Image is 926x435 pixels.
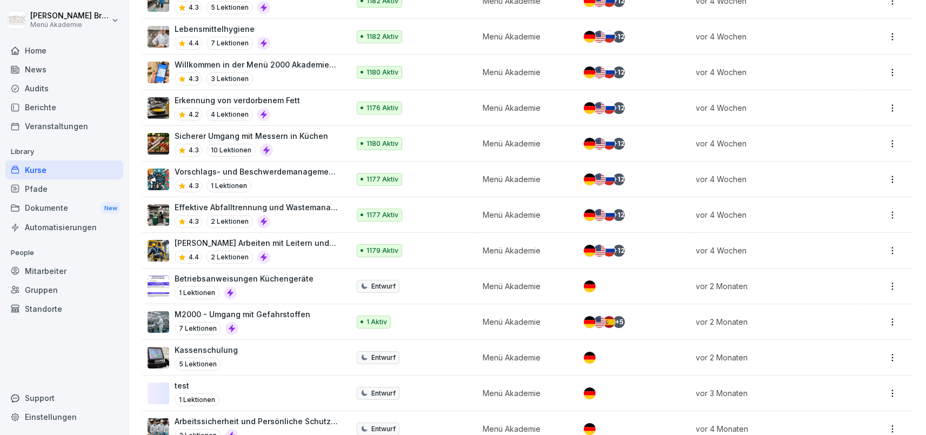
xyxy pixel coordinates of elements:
img: jz0fz12u36edh1e04itkdbcq.png [148,26,169,48]
p: 1 Aktiv [367,317,387,327]
a: Home [5,41,123,60]
p: vor 4 Wochen [696,245,844,256]
img: de.svg [584,102,596,114]
p: Willkommen in der Menü 2000 Akademie mit Bounti! [175,59,338,70]
img: de.svg [584,66,596,78]
p: vor 4 Wochen [696,66,844,78]
p: vor 4 Wochen [696,102,844,113]
img: xh3bnih80d1pxcetv9zsuevg.png [148,62,169,83]
p: Menü Akademie [483,245,566,256]
img: de.svg [584,387,596,399]
p: 1 Lektionen [175,393,219,406]
p: Entwurf [371,424,396,434]
p: M2000 - Umgang mit Gefahrstoffen [175,309,310,320]
a: Berichte [5,98,123,117]
img: he669w9sgyb8g06jkdrmvx6u.png [148,204,169,226]
p: [PERSON_NAME] Bruns [30,11,109,21]
p: 1177 Aktiv [367,210,398,220]
p: 4 Lektionen [206,108,253,121]
div: New [102,202,120,215]
p: Menü Akademie [483,31,566,42]
p: 1182 Aktiv [367,32,398,42]
img: us.svg [594,245,605,257]
a: Audits [5,79,123,98]
p: 1176 Aktiv [367,103,398,113]
p: Entwurf [371,282,396,291]
img: de.svg [584,209,596,221]
img: de.svg [584,31,596,43]
p: 1 Lektionen [206,179,251,192]
p: 3 Lektionen [206,72,253,85]
img: us.svg [594,31,605,43]
p: 1177 Aktiv [367,175,398,184]
div: + 12 [613,245,625,257]
div: + 12 [613,138,625,150]
p: Arbeitssicherheit und Persönliche Schutzausrüstung im Betrieb [175,416,338,427]
a: Gruppen [5,280,123,299]
p: vor 4 Wochen [696,31,844,42]
p: Menü Akademie [483,280,566,292]
img: us.svg [594,173,605,185]
img: bnqppd732b90oy0z41dk6kj2.png [148,133,169,155]
p: 4.2 [189,110,199,119]
p: 5 Lektionen [206,1,253,14]
a: Pfade [5,179,123,198]
p: 4.4 [189,252,199,262]
img: fo1sisimhtzdww2xxsvhvhop.png [148,276,169,297]
a: Automatisierungen [5,218,123,237]
p: Vorschlags- und Beschwerdemanagement bei Menü 2000 [175,166,338,177]
a: News [5,60,123,79]
div: Dokumente [5,198,123,218]
p: Library [5,143,123,160]
p: Menü Akademie [483,66,566,78]
p: Entwurf [371,353,396,363]
p: 5 Lektionen [175,358,221,371]
img: vqex8dna0ap6n9z3xzcqrj3m.png [148,97,169,119]
p: vor 4 Wochen [696,173,844,185]
p: [PERSON_NAME] Arbeiten mit Leitern und Tritten [175,237,338,249]
img: us.svg [594,66,605,78]
p: 2 Lektionen [206,251,253,264]
img: ru.svg [603,209,615,221]
a: Standorte [5,299,123,318]
p: 7 Lektionen [206,37,253,50]
img: de.svg [584,138,596,150]
img: m8bvy8z8kneahw7tpdkl7btm.png [148,169,169,190]
p: 1179 Aktiv [367,246,398,256]
img: de.svg [584,245,596,257]
p: Sicherer Umgang mit Messern in Küchen [175,130,328,142]
p: Menü Akademie [483,102,566,113]
img: ru.svg [603,66,615,78]
p: 1180 Aktiv [367,68,398,77]
a: Kurse [5,160,123,179]
img: de.svg [584,423,596,435]
p: 4.3 [189,145,199,155]
a: DokumenteNew [5,198,123,218]
p: 4.3 [189,217,199,226]
img: us.svg [594,209,605,221]
p: 4.3 [189,74,199,84]
a: Veranstaltungen [5,117,123,136]
p: vor 2 Monaten [696,316,844,327]
div: + 12 [613,66,625,78]
div: + 12 [613,173,625,185]
img: ru.svg [603,102,615,114]
div: Support [5,389,123,407]
img: us.svg [594,102,605,114]
a: Einstellungen [5,407,123,426]
img: dssva556e3cgduke16rcbj2v.png [148,311,169,333]
p: Erkennung von verdorbenem Fett [175,95,300,106]
img: de.svg [584,280,596,292]
p: Lebensmittelhygiene [175,23,270,35]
